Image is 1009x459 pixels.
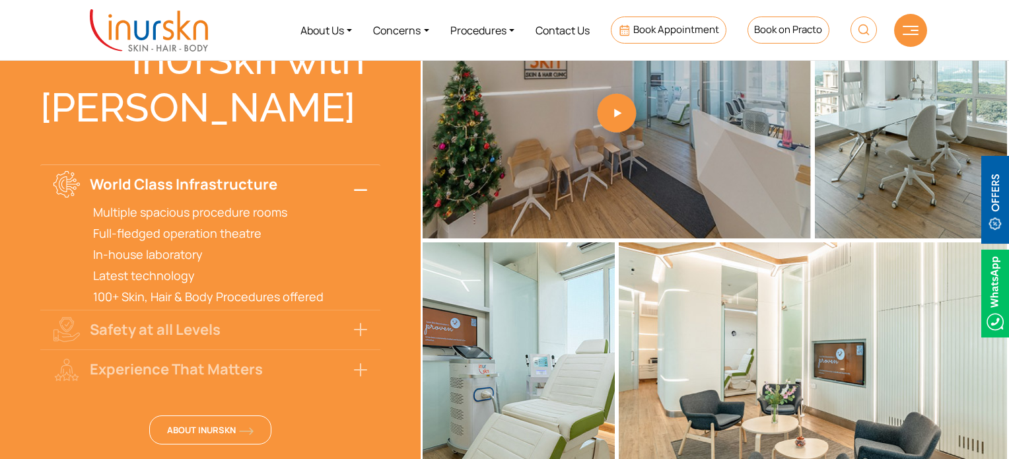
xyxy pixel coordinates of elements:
[149,415,271,444] a: About InUrSknorange-arrow
[363,5,439,55] a: Concerns
[90,9,208,52] img: inurskn-logo
[748,17,829,44] a: Book on Practo
[40,310,380,349] button: Safety at all Levels
[93,225,367,241] p: Full-fledged operation theatre
[53,357,80,383] img: why-choose-icon3
[239,427,254,435] img: orange-arrow
[93,204,367,220] p: Multiple spacious procedure rooms
[53,316,80,343] img: why-choose-icon2
[633,22,719,36] span: Book Appointment
[754,22,822,36] span: Book on Practo
[53,171,80,197] img: why-choose-icon1
[981,250,1009,337] img: Whatsappicon
[40,164,380,204] button: World Class Infrastructure
[167,424,254,436] span: About InUrSkn
[903,26,919,35] img: hamLine.svg
[290,5,363,55] a: About Us
[40,349,380,389] button: Experience That Matters
[525,5,600,55] a: Contact Us
[611,17,726,44] a: Book Appointment
[93,267,367,283] p: Latest technology
[981,285,1009,299] a: Whatsappicon
[981,156,1009,244] img: offerBt
[40,84,380,131] div: [PERSON_NAME]
[851,17,877,43] img: HeaderSearch
[440,5,525,55] a: Procedures
[93,246,367,262] p: In-house laboratory
[93,289,367,304] p: 100+ Skin, Hair & Body Procedures offered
